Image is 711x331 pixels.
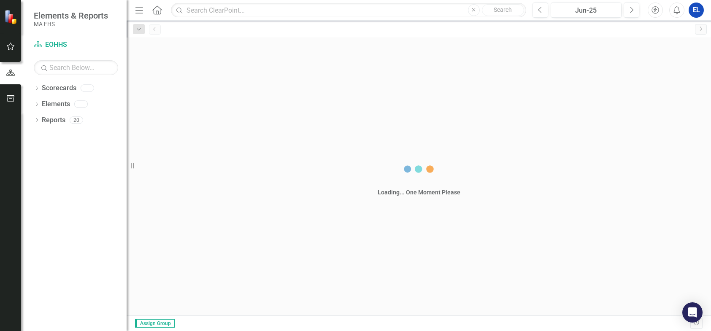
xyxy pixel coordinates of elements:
[554,5,619,16] div: Jun-25
[34,21,108,27] small: MA EHS
[378,188,460,196] div: Loading... One Moment Please
[42,100,70,109] a: Elements
[70,116,83,124] div: 20
[42,83,76,93] a: Scorecards
[171,3,526,18] input: Search ClearPoint...
[42,116,65,125] a: Reports
[34,60,118,75] input: Search Below...
[494,6,512,13] span: Search
[135,319,175,328] span: Assign Group
[689,3,704,18] button: EL
[4,9,19,24] img: ClearPoint Strategy
[682,302,703,323] div: Open Intercom Messenger
[551,3,622,18] button: Jun-25
[34,11,108,21] span: Elements & Reports
[482,4,524,16] button: Search
[34,40,118,50] a: EOHHS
